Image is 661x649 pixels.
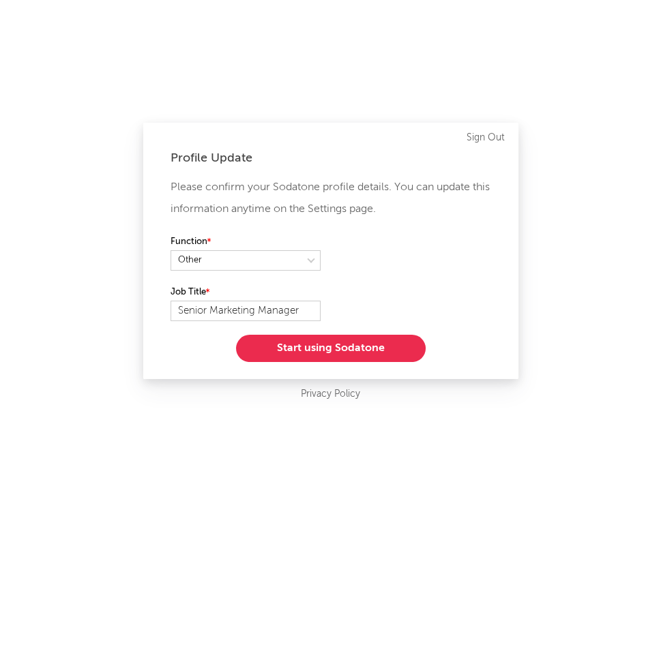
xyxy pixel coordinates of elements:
button: Start using Sodatone [236,335,426,362]
div: Profile Update [171,150,491,166]
p: Please confirm your Sodatone profile details. You can update this information anytime on the Sett... [171,177,491,220]
label: Job Title [171,284,321,301]
a: Privacy Policy [301,386,360,403]
a: Sign Out [467,130,505,146]
label: Function [171,234,321,250]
